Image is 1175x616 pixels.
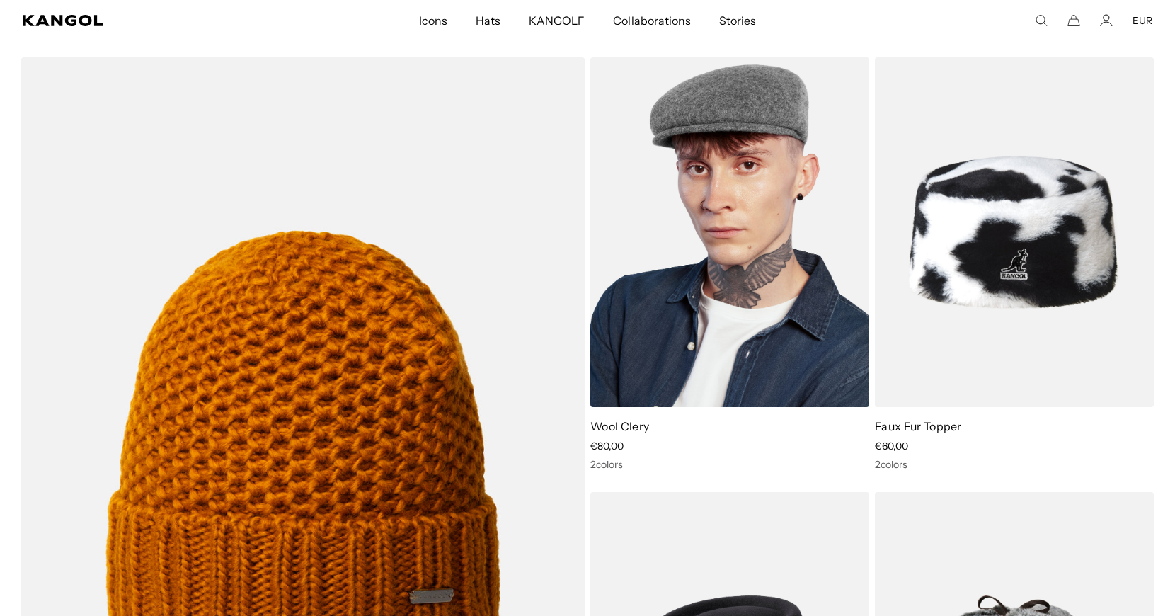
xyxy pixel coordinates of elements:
[23,15,277,26] a: Kangol
[875,458,1154,471] div: 2 colors
[875,440,908,452] span: €60,00
[590,458,869,471] div: 2 colors
[1133,14,1152,27] button: EUR
[875,57,1154,408] img: Faux Fur Topper
[590,57,869,408] img: Wool Clery
[1100,14,1113,27] a: Account
[590,440,624,452] span: €80,00
[875,419,962,433] a: Faux Fur Topper
[1067,14,1080,27] button: Cart
[590,419,649,433] a: Wool Clery
[1035,14,1048,27] summary: Search here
